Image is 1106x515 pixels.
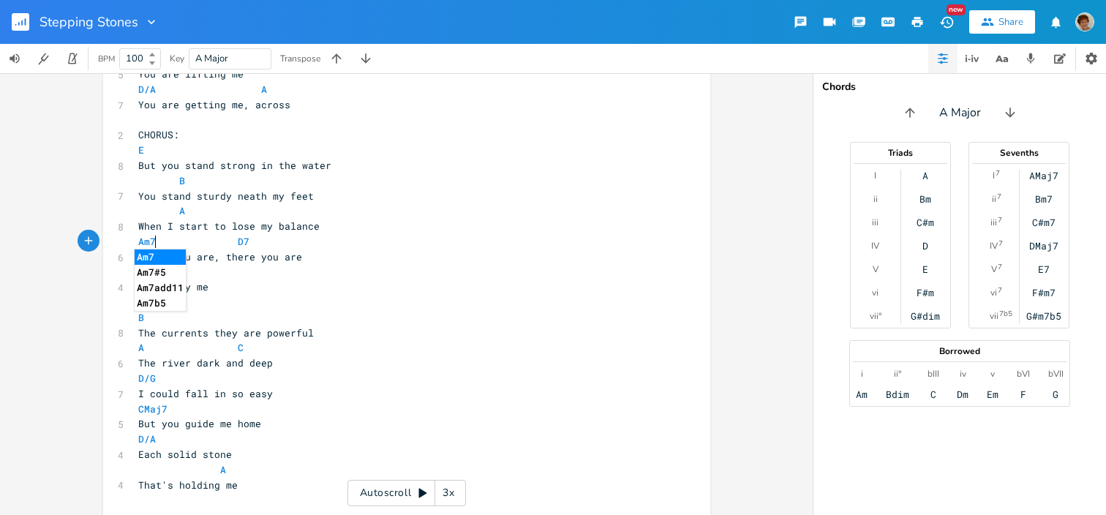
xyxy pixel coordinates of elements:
[138,341,144,354] span: A
[993,170,995,181] div: I
[960,368,966,380] div: iv
[138,448,232,461] span: Each solid stone
[138,159,331,172] span: But you stand strong in the water
[990,287,997,298] div: vi
[930,388,936,400] div: C
[138,250,302,263] span: There you are, there you are
[138,356,273,369] span: The river dark and deep
[872,287,879,298] div: vi
[957,388,968,400] div: Dm
[1026,310,1061,322] div: G#m7b5
[138,402,168,416] span: CMaj7
[138,432,156,446] span: D/A
[1032,287,1056,298] div: F#m7
[873,193,878,205] div: ii
[917,217,934,228] div: C#m
[1020,388,1026,400] div: F
[861,368,863,380] div: i
[138,417,261,430] span: But you guide me home
[998,285,1002,296] sup: 7
[871,240,879,252] div: IV
[822,82,1097,92] div: Chords
[917,287,934,298] div: F#m
[1075,12,1094,31] img: scohenmusic
[851,149,950,157] div: Triads
[928,368,939,380] div: bIII
[347,480,466,506] div: Autoscroll
[1038,263,1050,275] div: E7
[238,341,244,354] span: C
[138,128,179,141] span: CHORUS:
[969,10,1035,34] button: Share
[856,388,868,400] div: Am
[990,310,998,322] div: vii
[886,388,909,400] div: Bdim
[999,308,1012,320] sup: 7b5
[969,149,1069,157] div: Sevenths
[998,261,1002,273] sup: 7
[873,263,879,275] div: V
[998,214,1002,226] sup: 7
[870,310,881,322] div: vii°
[138,478,238,492] span: That's holding me
[998,15,1023,29] div: Share
[919,193,931,205] div: Bm
[238,235,249,248] span: D7
[138,189,314,203] span: You stand sturdy neath my feet
[220,463,226,476] span: A
[280,54,320,63] div: Transpose
[138,219,320,233] span: When I start to lose my balance
[872,217,879,228] div: iii
[991,263,997,275] div: V
[922,263,928,275] div: E
[138,98,290,111] span: You are getting me, across
[1017,368,1030,380] div: bVI
[992,193,996,205] div: ii
[939,105,981,121] span: A Major
[850,347,1069,356] div: Borrowed
[1053,388,1058,400] div: G
[1035,193,1053,205] div: Bm7
[138,83,156,96] span: D/A
[135,265,186,280] li: Am7#5
[874,170,876,181] div: I
[922,240,928,252] div: D
[1032,217,1056,228] div: C#m7
[179,174,185,187] span: B
[261,83,267,96] span: A
[135,296,186,311] li: Am7b5
[138,326,314,339] span: The currents they are powerful
[170,54,184,63] div: Key
[39,15,138,29] span: Stepping Stones
[179,204,185,217] span: A
[435,480,462,506] div: 3x
[990,240,998,252] div: IV
[1048,368,1064,380] div: bVII
[998,238,1003,249] sup: 7
[138,235,156,248] span: Am7
[997,191,1001,203] sup: 7
[911,310,940,322] div: G#dim
[932,9,961,35] button: New
[138,143,144,157] span: E
[987,388,998,400] div: Em
[996,168,1000,179] sup: 7
[138,387,273,400] span: I could fall in so easy
[1029,170,1058,181] div: AMaj7
[138,67,244,80] span: You are lifting me
[138,311,144,324] span: B
[990,368,995,380] div: v
[922,170,928,181] div: A
[135,280,186,296] li: Am7add11
[135,249,186,265] li: Am7
[990,217,997,228] div: iii
[138,372,156,385] span: D/G
[98,55,115,63] div: BPM
[1029,240,1058,252] div: DMaj7
[894,368,901,380] div: ii°
[195,52,228,65] span: A Major
[947,4,966,15] div: New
